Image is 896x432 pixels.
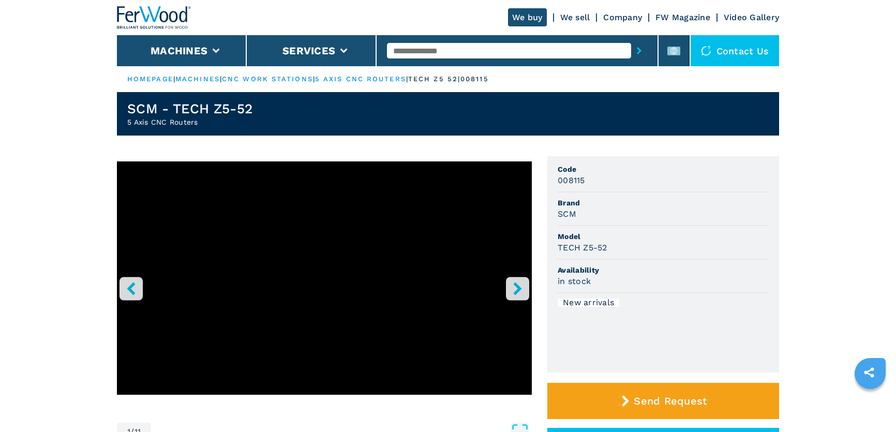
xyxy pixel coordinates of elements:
[558,265,769,275] span: Availability
[127,100,252,117] h1: SCM - TECH Z5-52
[631,39,647,63] button: submit-button
[558,208,576,220] h3: SCM
[220,75,222,83] span: |
[558,198,769,208] span: Brand
[460,75,489,84] p: 008115
[856,360,882,385] a: sharethis
[634,395,707,407] span: Send Request
[222,75,313,83] a: cnc work stations
[724,12,779,22] a: Video Gallery
[313,75,315,83] span: |
[508,8,547,26] a: We buy
[603,12,642,22] a: Company
[655,12,710,22] a: FW Magazine
[127,75,173,83] a: HOMEPAGE
[691,35,780,66] div: Contact us
[506,277,529,300] button: right-button
[175,75,220,83] a: machines
[701,46,711,56] img: Contact us
[127,117,252,127] h2: 5 Axis CNC Routers
[151,44,207,57] button: Machines
[120,277,143,300] button: left-button
[315,75,406,83] a: 5 axis cnc routers
[406,75,408,83] span: |
[117,6,191,29] img: Ferwood
[282,44,335,57] button: Services
[560,12,590,22] a: We sell
[558,242,607,254] h3: TECH Z5-52
[117,161,532,412] div: Go to Slide 1
[558,299,619,307] div: New arrivals
[117,161,532,395] iframe: YouTube video player
[558,164,769,174] span: Code
[558,231,769,242] span: Model
[547,383,779,419] button: Send Request
[558,275,591,287] h3: in stock
[558,174,585,186] h3: 008115
[173,75,175,83] span: |
[408,75,460,84] p: tech z5 52 |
